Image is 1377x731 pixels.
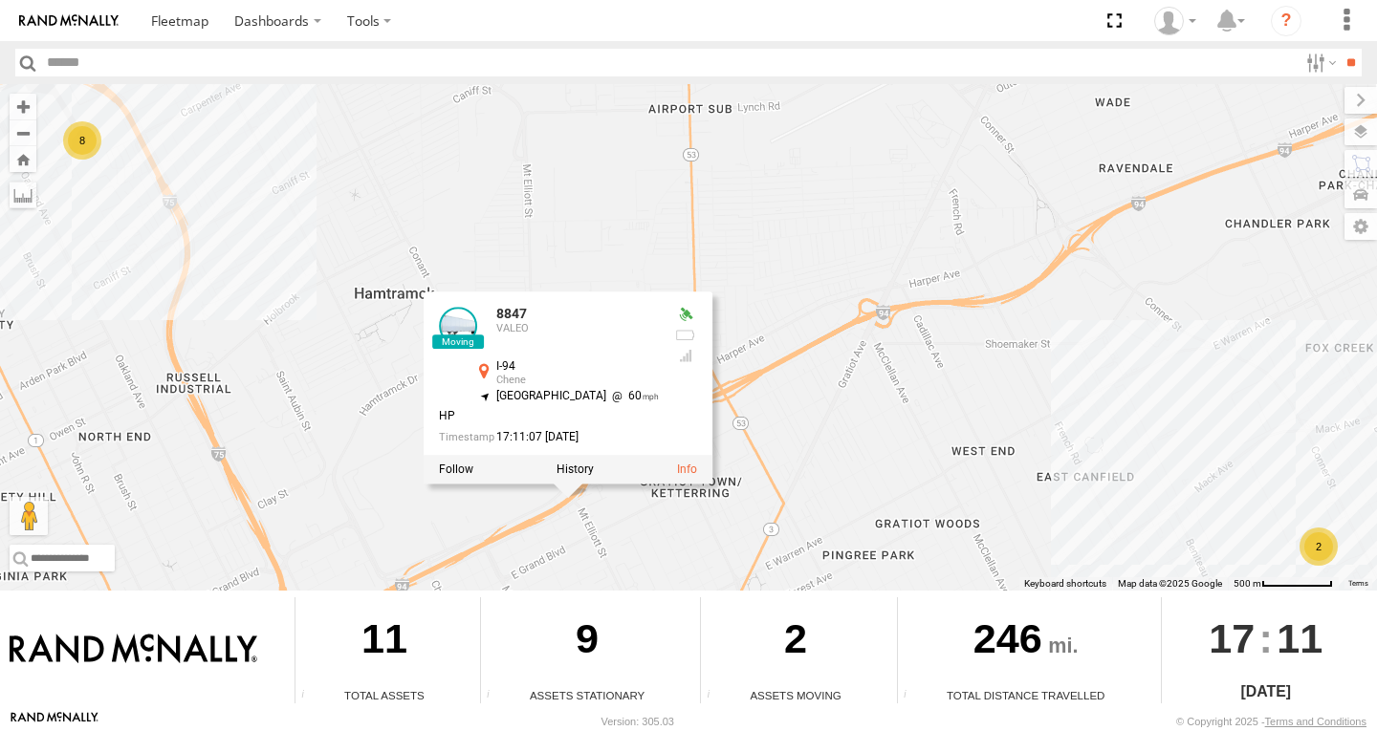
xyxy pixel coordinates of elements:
[674,328,697,343] div: No battery health information received from this device.
[10,497,48,535] button: Drag Pegman onto the map to open Street View
[701,689,730,703] div: Total number of assets current in transit.
[11,712,98,731] a: Visit our Website
[1344,213,1377,240] label: Map Settings
[1277,597,1322,679] span: 11
[898,689,927,703] div: Total distance travelled by all assets within specified date range and applied filters
[1209,597,1255,679] span: 17
[496,360,659,373] div: I-94
[481,687,693,703] div: Assets Stationary
[701,687,889,703] div: Assets Moving
[496,324,659,335] div: VALEO
[63,121,101,160] div: 8
[496,376,659,387] div: Chene
[439,411,659,423] div: HP
[481,597,693,687] div: 9
[496,307,659,321] div: 8847
[439,462,473,476] label: Realtime tracking of Asset
[1024,577,1106,591] button: Keyboard shortcuts
[481,689,510,703] div: Total number of assets current stationary.
[1228,577,1339,591] button: Map Scale: 500 m per 71 pixels
[1162,680,1370,703] div: [DATE]
[1271,6,1301,36] i: ?
[496,390,606,403] span: [GEOGRAPHIC_DATA]
[1300,527,1338,566] div: 2
[10,94,36,119] button: Zoom in
[1234,578,1261,589] span: 500 m
[677,462,697,476] a: View Asset Details
[557,462,594,476] label: View Asset History
[674,349,697,364] div: Last Event GSM Signal Strength
[19,14,119,28] img: rand-logo.svg
[606,390,659,403] span: 60
[601,716,674,727] div: Version: 305.03
[295,687,473,703] div: Total Assets
[295,689,324,703] div: Total number of Enabled Assets
[1176,716,1366,727] div: © Copyright 2025 -
[1162,597,1370,679] div: :
[1265,716,1366,727] a: Terms and Conditions
[674,307,697,322] div: Valid GPS Fix
[295,597,473,687] div: 11
[1147,7,1203,35] div: Valeo Dash
[701,597,889,687] div: 2
[1348,579,1368,587] a: Terms
[898,597,1154,687] div: 246
[1118,578,1222,589] span: Map data ©2025 Google
[10,119,36,146] button: Zoom out
[10,146,36,172] button: Zoom Home
[10,634,257,666] img: Rand McNally
[439,431,659,443] div: Date/time of location update
[10,182,36,208] label: Measure
[1299,49,1340,76] label: Search Filter Options
[898,687,1154,703] div: Total Distance Travelled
